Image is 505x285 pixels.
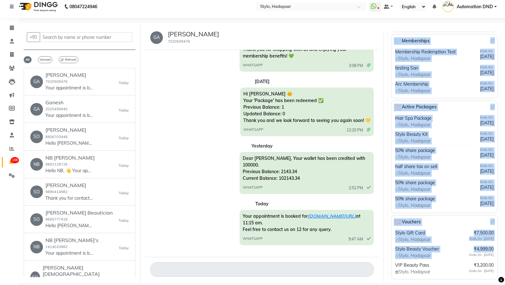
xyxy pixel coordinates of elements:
[45,79,68,84] small: 7020509476
[243,185,263,190] span: WHATSAPP
[395,115,431,122] span: Hair Spa Package
[395,202,431,209] span: Stylo, Hadapsar
[480,164,493,168] span: Ends On
[394,37,430,45] span: Memberships
[395,252,431,259] span: Stylo, Hadapsar
[349,63,363,69] span: 3:08 PM
[30,103,43,116] div: GA
[474,230,494,236] span: ₹7,500.00
[395,81,428,88] span: Arc Membership
[45,127,93,133] h6: [PERSON_NAME]
[252,143,273,149] strong: Yesterday
[45,72,93,78] h6: [PERSON_NAME]
[480,168,494,175] span: [DATE]
[480,81,493,85] span: Ends On
[243,63,263,68] span: WHATSAPP
[30,130,43,143] div: SO
[119,108,129,113] small: Today
[30,271,40,284] div: SO
[480,152,494,159] span: [DATE]
[119,163,129,168] small: Today
[150,31,163,44] div: GA
[38,56,52,63] span: Unread
[45,217,68,221] small: 9665777418
[119,218,129,223] small: Today
[395,269,431,275] span: Stylo, Hadapsar
[480,115,493,119] span: Ends On
[480,120,494,126] span: [DATE]
[480,53,494,60] span: [DATE]
[395,138,431,144] span: Stylo, Hadapsar
[119,136,129,141] small: Today
[45,100,93,106] h6: Ganesh
[59,56,78,63] span: Refresh
[43,265,119,277] h6: [PERSON_NAME] [DEMOGRAPHIC_DATA]
[395,65,418,71] span: testing San
[349,185,363,191] span: 2:52 PM
[45,190,68,194] small: 9890414982
[469,237,482,241] span: Ends On
[395,163,437,170] span: half share tax on sell
[243,91,371,123] span: Hi [PERSON_NAME] 😊 Your 'Package' has been redeemed ✅ Previous Balance: 1 Updated Balance: 0 Than...
[255,79,270,84] strong: [DATE]
[40,32,132,42] input: Search by name or phone number
[443,1,454,12] img: Automation DND
[308,213,356,219] a: [DOMAIN_NAME][URL]
[45,112,93,119] p: Your appointment is booked for [DOMAIN_NAME][URL] at 10:45 am. Feel free to contact us on 10 for ...
[480,184,494,191] span: [DATE]
[469,269,482,273] span: Ends On
[45,155,95,161] h6: NB [PERSON_NAME]
[395,246,439,252] span: Stylo Beauty Voucher
[243,236,263,241] span: WHATSAPP
[243,127,263,132] span: WHATSAPP
[395,88,431,94] span: Stylo, Hadapsar
[27,32,40,42] button: +91
[395,186,431,193] span: Stylo, Hadapsar
[395,196,435,202] span: 50% share package
[474,246,494,252] span: ₹4,999.00
[394,218,421,226] span: Vouchers
[480,196,493,200] span: Ends On
[45,162,68,167] small: 9892128726
[45,222,93,229] p: Hello [PERSON_NAME], 👋 Your appointment with [PERSON_NAME] is confirmed! 🎉 📅 Date : [DATE] 10:00 ...
[243,155,365,181] span: Dear [PERSON_NAME], Your wallet has been credited with 100000. Previous Balance: 2143.34 Current ...
[30,241,43,253] div: NB
[480,49,493,53] span: Ends On
[119,276,129,282] small: Today
[45,135,68,139] small: 8806703448
[2,157,17,167] a: 108
[45,250,93,257] p: Your appointment is booked for [DOMAIN_NAME][URL] at 2:00 pm. Feel free to contact us on 7 for an...
[480,180,493,184] span: Ends On
[395,71,431,78] span: Stylo, Hadapsar
[45,140,93,147] p: Hello [PERSON_NAME], 👋 Your appointment with [PERSON_NAME] is confirmed! 🎉 📅 Date : [DATE] 11:30 ...
[30,76,43,88] div: GA
[45,107,68,111] small: 2025456945
[347,127,363,133] span: 12:20 PM
[24,56,32,63] span: All
[474,262,494,269] span: ₹3,200.00
[394,104,437,111] span: Active Packages
[30,213,43,226] div: SO
[119,80,129,86] small: Today
[480,70,494,76] span: [DATE]
[30,185,43,198] div: SO
[45,237,98,243] h6: NB [PERSON_NAME]'s
[480,200,494,207] span: [DATE]
[484,237,494,241] span: [DATE]
[395,230,425,236] span: Stylo Gift Card
[243,213,360,232] span: Your appointment is booked for at 11:15 am. Feel free to contact us on 12 for any query.
[395,154,431,161] span: Stylo, Hadapsar
[45,245,68,249] small: 1414020882
[395,49,456,55] span: Membership Redemption Test
[11,157,19,163] span: 108
[480,136,494,142] span: [DATE]
[395,122,431,128] span: Stylo, Hadapsar
[168,39,190,44] small: 7020509476
[168,30,219,38] h5: [PERSON_NAME]
[484,269,494,273] span: [DATE]
[469,253,482,257] span: Ends On
[457,3,493,10] span: Automation DND
[395,236,431,243] span: Stylo, Hadapsar
[395,170,431,177] span: Stylo, Hadapsar
[480,131,493,136] span: Ends On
